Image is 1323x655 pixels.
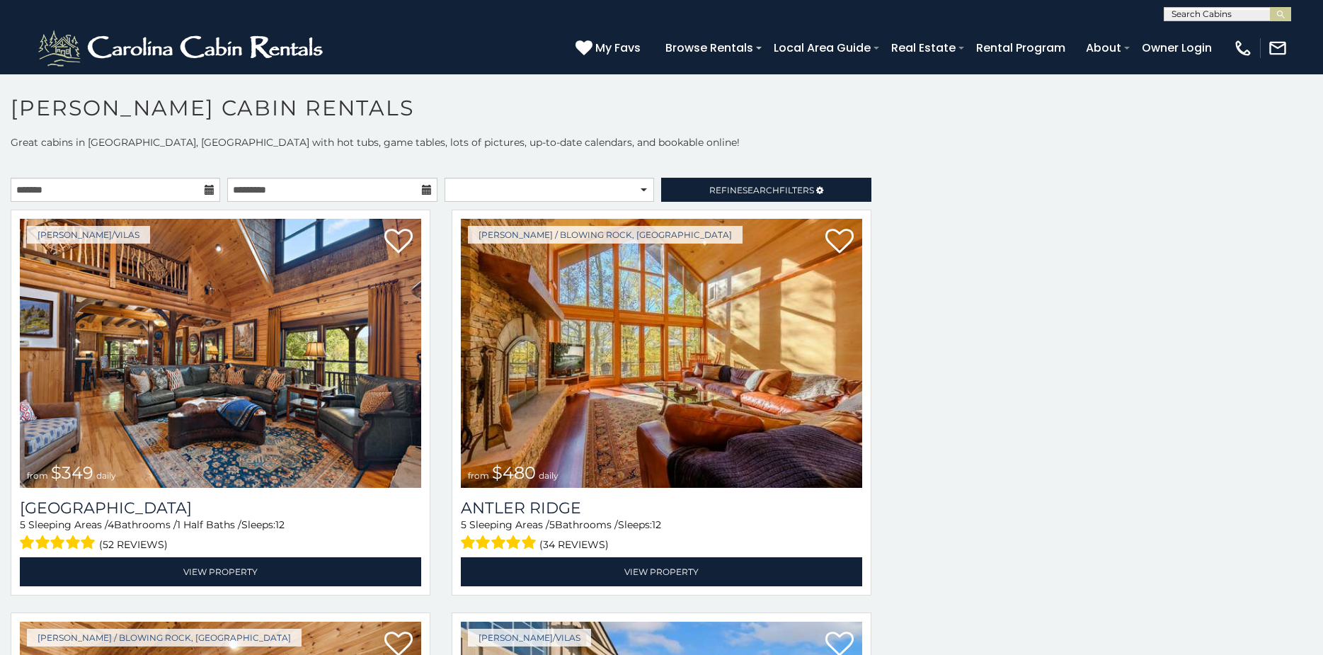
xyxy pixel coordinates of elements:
[1268,38,1288,58] img: mail-regular-white.png
[99,535,168,554] span: (52 reviews)
[969,35,1072,60] a: Rental Program
[461,219,862,488] img: 1714397585_thumbnail.jpeg
[492,462,536,483] span: $480
[461,518,862,554] div: Sleeping Areas / Bathrooms / Sleeps:
[1233,38,1253,58] img: phone-regular-white.png
[652,518,661,531] span: 12
[20,499,421,518] a: [GEOGRAPHIC_DATA]
[35,27,329,69] img: White-1-2.png
[20,557,421,586] a: View Property
[384,227,413,257] a: Add to favorites
[108,518,114,531] span: 4
[595,39,641,57] span: My Favs
[20,219,421,488] img: 1759438208_thumbnail.jpeg
[661,178,871,202] a: RefineSearchFilters
[658,35,760,60] a: Browse Rentals
[468,226,743,244] a: [PERSON_NAME] / Blowing Rock, [GEOGRAPHIC_DATA]
[20,499,421,518] h3: Diamond Creek Lodge
[767,35,878,60] a: Local Area Guide
[1079,35,1128,60] a: About
[539,535,609,554] span: (34 reviews)
[709,185,814,195] span: Refine Filters
[20,518,421,554] div: Sleeping Areas / Bathrooms / Sleeps:
[549,518,555,531] span: 5
[461,499,862,518] a: Antler Ridge
[27,629,302,647] a: [PERSON_NAME] / Blowing Rock, [GEOGRAPHIC_DATA]
[27,470,48,481] span: from
[884,35,963,60] a: Real Estate
[461,219,862,488] a: from $480 daily
[20,219,421,488] a: from $349 daily
[461,557,862,586] a: View Property
[1135,35,1219,60] a: Owner Login
[27,226,150,244] a: [PERSON_NAME]/Vilas
[575,39,644,57] a: My Favs
[51,462,93,483] span: $349
[275,518,285,531] span: 12
[539,470,559,481] span: daily
[96,470,116,481] span: daily
[825,227,854,257] a: Add to favorites
[468,629,591,647] a: [PERSON_NAME]/Vilas
[177,518,241,531] span: 1 Half Baths /
[461,518,466,531] span: 5
[743,185,779,195] span: Search
[468,470,489,481] span: from
[20,518,25,531] span: 5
